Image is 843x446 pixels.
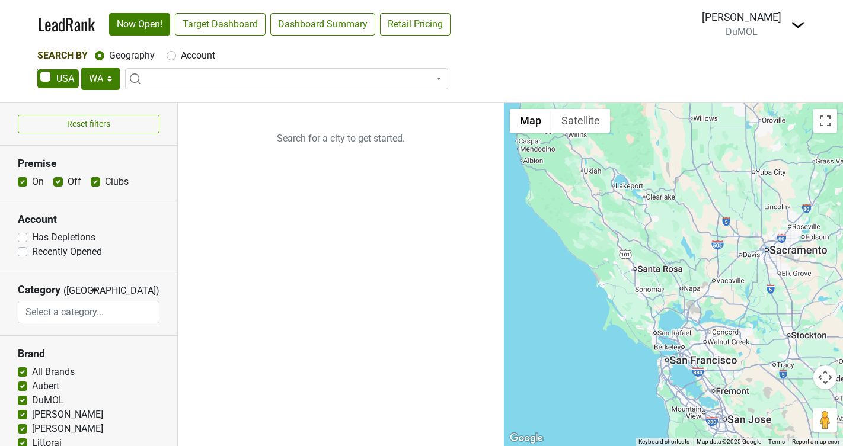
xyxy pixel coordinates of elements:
[697,438,761,445] span: Map data ©2025 Google
[32,393,64,408] label: DuMOL
[32,245,102,259] label: Recently Opened
[32,422,103,436] label: [PERSON_NAME]
[813,109,837,133] button: Toggle fullscreen view
[181,49,215,63] label: Account
[32,408,103,422] label: [PERSON_NAME]
[18,213,159,226] h3: Account
[702,9,781,25] div: [PERSON_NAME]
[18,115,159,133] button: Reset filters
[32,175,44,189] label: On
[380,13,451,36] a: Retail Pricing
[18,348,159,360] h3: Brand
[270,13,375,36] a: Dashboard Summary
[18,301,159,323] input: Select a category...
[791,18,805,32] img: Dropdown Menu
[63,284,87,301] span: ([GEOGRAPHIC_DATA])
[68,175,81,189] label: Off
[109,13,170,36] a: Now Open!
[175,13,266,36] a: Target Dashboard
[507,431,546,446] a: Open this area in Google Maps (opens a new window)
[178,103,504,174] p: Search for a city to get started.
[813,365,837,389] button: Map camera controls
[90,285,99,296] span: ▼
[813,408,837,432] button: Drag Pegman onto the map to open Street View
[551,109,610,133] button: Show satellite imagery
[32,379,59,393] label: Aubert
[638,438,689,446] button: Keyboard shortcuts
[18,284,60,296] h3: Category
[32,365,75,379] label: All Brands
[32,230,95,245] label: Has Depletions
[510,109,551,133] button: Show street map
[37,50,88,61] span: Search By
[18,158,159,170] h3: Premise
[768,438,785,445] a: Terms
[109,49,155,63] label: Geography
[105,175,129,189] label: Clubs
[792,438,839,445] a: Report a map error
[726,26,758,37] span: DuMOL
[507,431,546,446] img: Google
[38,12,95,37] a: LeadRank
